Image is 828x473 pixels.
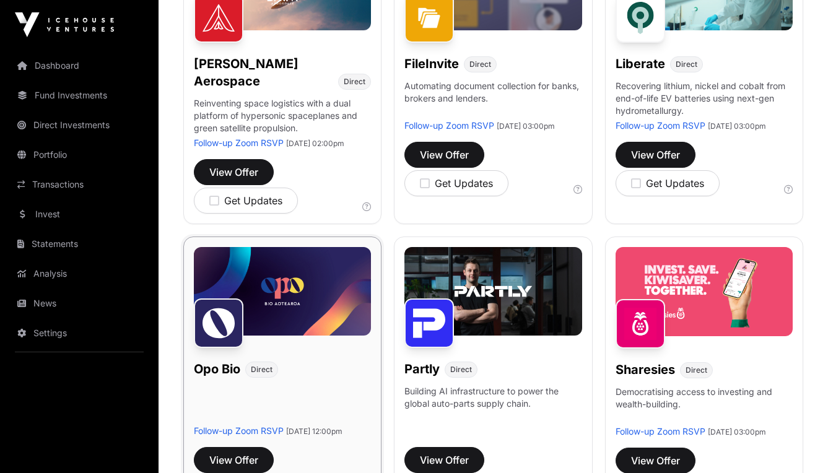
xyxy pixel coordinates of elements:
[404,170,508,196] button: Get Updates
[616,170,720,196] button: Get Updates
[10,52,149,79] a: Dashboard
[209,453,258,467] span: View Offer
[10,171,149,198] a: Transactions
[344,77,365,87] span: Direct
[194,298,243,348] img: Opo Bio
[420,176,493,191] div: Get Updates
[631,453,680,468] span: View Offer
[10,260,149,287] a: Analysis
[404,142,484,168] button: View Offer
[10,111,149,139] a: Direct Investments
[404,360,440,378] h1: Partly
[676,59,697,69] span: Direct
[404,120,494,131] a: Follow-up Zoom RSVP
[10,319,149,347] a: Settings
[469,59,491,69] span: Direct
[404,55,459,72] h1: FileInvite
[15,12,114,37] img: Icehouse Ventures Logo
[450,365,472,375] span: Direct
[616,426,705,436] a: Follow-up Zoom RSVP
[10,82,149,109] a: Fund Investments
[616,247,793,336] img: Sharesies-Banner.jpg
[404,447,484,473] button: View Offer
[10,290,149,317] a: News
[194,447,274,473] button: View Offer
[497,121,555,131] span: [DATE] 03:00pm
[286,139,344,148] span: [DATE] 02:00pm
[10,230,149,258] a: Statements
[194,425,284,436] a: Follow-up Zoom RSVP
[286,427,342,436] span: [DATE] 12:00pm
[420,453,469,467] span: View Offer
[209,165,258,180] span: View Offer
[404,247,582,336] img: Partly-Banner.jpg
[251,365,272,375] span: Direct
[616,361,675,378] h1: Sharesies
[616,55,665,72] h1: Liberate
[616,386,793,425] p: Democratising access to investing and wealth-building.
[708,121,766,131] span: [DATE] 03:00pm
[616,299,665,349] img: Sharesies
[194,247,371,336] img: Opo-Bio-Banner.jpg
[10,141,149,168] a: Portfolio
[194,188,298,214] button: Get Updates
[194,55,333,90] h1: [PERSON_NAME] Aerospace
[766,414,828,473] iframe: Chat Widget
[686,365,707,375] span: Direct
[194,97,371,137] p: Reinventing space logistics with a dual platform of hypersonic spaceplanes and green satellite pr...
[194,360,240,378] h1: Opo Bio
[631,147,680,162] span: View Offer
[404,80,582,119] p: Automating document collection for banks, brokers and lenders.
[194,159,274,185] button: View Offer
[10,201,149,228] a: Invest
[194,137,284,148] a: Follow-up Zoom RSVP
[209,193,282,208] div: Get Updates
[420,147,469,162] span: View Offer
[616,80,793,119] p: Recovering lithium, nickel and cobalt from end-of-life EV batteries using next-gen hydrometallurgy.
[631,176,704,191] div: Get Updates
[708,427,766,436] span: [DATE] 03:00pm
[404,298,454,348] img: Partly
[616,142,695,168] button: View Offer
[616,120,705,131] a: Follow-up Zoom RSVP
[404,385,582,425] p: Building AI infrastructure to power the global auto-parts supply chain.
